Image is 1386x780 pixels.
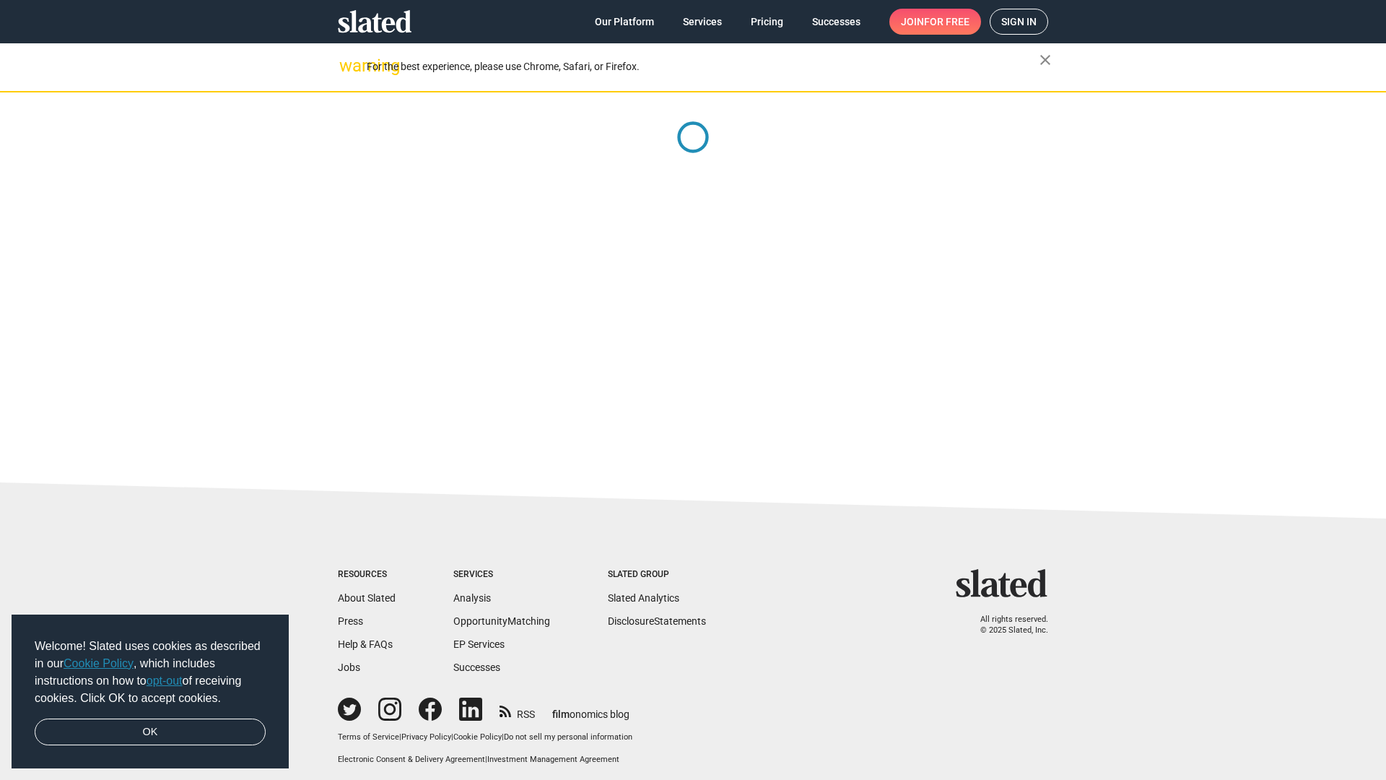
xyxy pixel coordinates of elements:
[338,732,399,742] a: Terms of Service
[504,732,632,743] button: Do not sell my personal information
[338,755,485,764] a: Electronic Consent & Delivery Agreement
[608,569,706,581] div: Slated Group
[1001,9,1037,34] span: Sign in
[338,592,396,604] a: About Slated
[12,615,289,769] div: cookieconsent
[338,569,396,581] div: Resources
[339,57,357,74] mat-icon: warning
[399,732,401,742] span: |
[683,9,722,35] span: Services
[583,9,666,35] a: Our Platform
[453,638,505,650] a: EP Services
[338,615,363,627] a: Press
[453,662,500,673] a: Successes
[485,755,487,764] span: |
[595,9,654,35] span: Our Platform
[739,9,795,35] a: Pricing
[801,9,872,35] a: Successes
[552,696,629,721] a: filmonomics blog
[453,592,491,604] a: Analysis
[367,57,1039,77] div: For the best experience, please use Chrome, Safari, or Firefox.
[500,699,535,721] a: RSS
[901,9,969,35] span: Join
[889,9,981,35] a: Joinfor free
[453,732,502,742] a: Cookie Policy
[608,592,679,604] a: Slated Analytics
[453,569,550,581] div: Services
[671,9,733,35] a: Services
[35,638,266,707] span: Welcome! Slated uses cookies as described in our , which includes instructions on how to of recei...
[338,662,360,673] a: Jobs
[608,615,706,627] a: DisclosureStatements
[147,675,183,687] a: opt-out
[552,708,570,720] span: film
[35,719,266,746] a: dismiss cookie message
[64,657,134,669] a: Cookie Policy
[338,638,393,650] a: Help & FAQs
[451,732,453,742] span: |
[751,9,783,35] span: Pricing
[401,732,451,742] a: Privacy Policy
[965,615,1048,636] p: All rights reserved. © 2025 Slated, Inc.
[990,9,1048,35] a: Sign in
[453,615,550,627] a: OpportunityMatching
[502,732,504,742] span: |
[1037,51,1054,69] mat-icon: close
[487,755,619,764] a: Investment Management Agreement
[924,9,969,35] span: for free
[812,9,860,35] span: Successes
